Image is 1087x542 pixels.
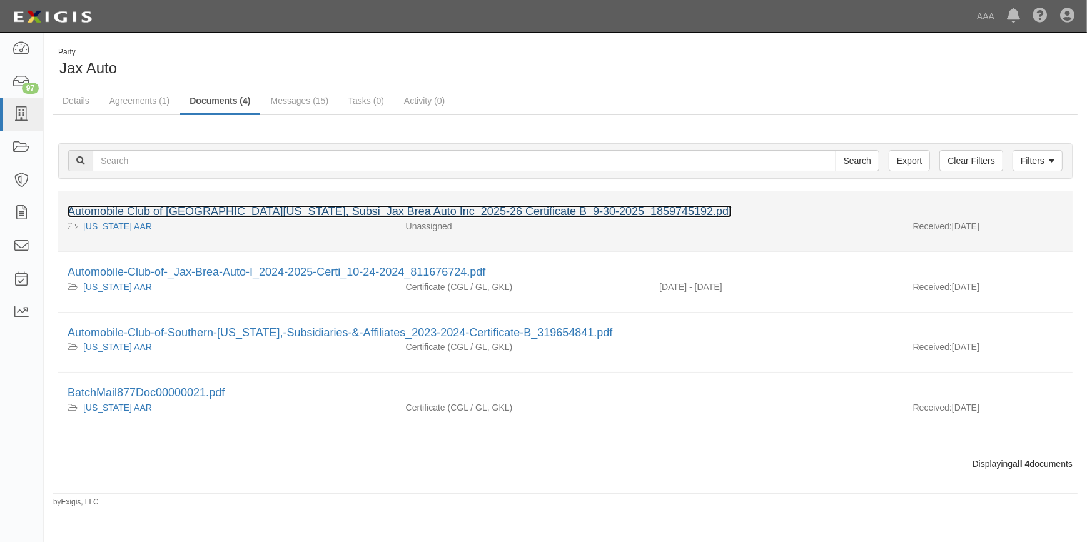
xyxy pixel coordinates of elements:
[261,88,338,113] a: Messages (15)
[913,401,952,414] p: Received:
[83,221,152,231] a: [US_STATE] AAR
[83,403,152,413] a: [US_STATE] AAR
[904,281,1073,299] div: [DATE]
[68,264,1063,281] div: Automobile-Club-of-_Jax-Brea-Auto-I_2024-2025-Certi_10-24-2024_811676724.pdf
[904,401,1073,420] div: [DATE]
[397,341,650,353] div: Commercial General Liability / Garage Liability Garage Keepers Liability
[53,88,99,113] a: Details
[68,204,1063,220] div: Automobile Club of Southern California, Subsi_Jax Brea Auto Inc_2025-26 Certificate B_9-30-2025_1...
[913,281,952,293] p: Received:
[650,401,904,402] div: Effective - Expiration
[650,220,904,221] div: Effective - Expiration
[68,325,1063,341] div: Automobile-Club-of-Southern-California,-Subsidiaries-&-Affiliates_2023-2024-Certificate-B_3196548...
[68,341,387,353] div: California AAR
[100,88,179,113] a: Agreements (1)
[339,88,393,113] a: Tasks (0)
[397,220,650,233] div: Unassigned
[1033,9,1048,24] i: Help Center - Complianz
[650,281,904,293] div: Effective 10/24/2024 - Expiration 10/24/2025
[83,282,152,292] a: [US_STATE] AAR
[68,386,225,399] a: BatchMail877Doc00000021.pdf
[68,220,387,233] div: California AAR
[180,88,260,115] a: Documents (4)
[9,6,96,28] img: logo-5460c22ac91f19d4615b14bd174203de0afe785f0fc80cf4dbbc73dc1793850b.png
[904,220,1073,239] div: [DATE]
[68,205,732,218] a: Automobile Club of [GEOGRAPHIC_DATA][US_STATE], Subsi_Jax Brea Auto Inc_2025-26 Certificate B_9-3...
[397,401,650,414] div: Commercial General Liability / Garage Liability Garage Keepers Liability
[889,150,930,171] a: Export
[1013,150,1063,171] a: Filters
[1013,459,1029,469] b: all 4
[395,88,454,113] a: Activity (0)
[68,281,387,293] div: California AAR
[49,458,1082,470] div: Displaying documents
[836,150,879,171] input: Search
[53,497,99,508] small: by
[397,281,650,293] div: Commercial General Liability / Garage Liability Garage Keepers Liability
[904,341,1073,359] div: [DATE]
[61,498,99,506] a: Exigis, LLC
[93,150,836,171] input: Search
[913,220,952,233] p: Received:
[913,341,952,353] p: Received:
[68,401,387,414] div: California AAR
[68,385,1063,401] div: BatchMail877Doc00000021.pdf
[68,266,485,278] a: Automobile-Club-of-_Jax-Brea-Auto-I_2024-2025-Certi_10-24-2024_811676724.pdf
[58,47,117,58] div: Party
[939,150,1003,171] a: Clear Filters
[68,326,612,339] a: Automobile-Club-of-Southern-[US_STATE],-Subsidiaries-&-Affiliates_2023-2024-Certificate-B_3196548...
[59,59,117,76] span: Jax Auto
[53,47,556,79] div: Jax Auto
[83,342,152,352] a: [US_STATE] AAR
[22,83,39,94] div: 97
[971,4,1001,29] a: AAA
